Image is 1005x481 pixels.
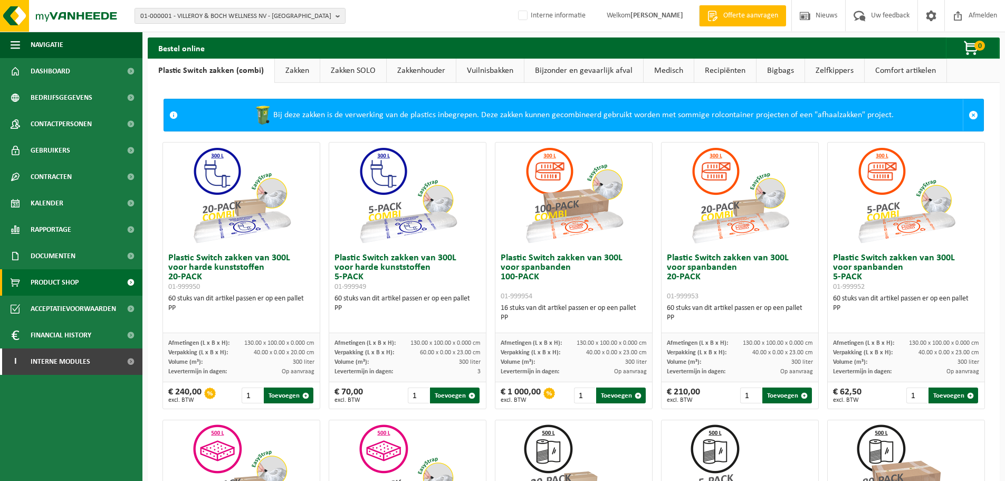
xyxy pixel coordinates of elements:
span: Verpakking (L x B x H): [334,350,394,356]
div: 60 stuks van dit artikel passen er op een pallet [168,294,314,313]
span: Afmetingen (L x B x H): [667,340,728,346]
input: 1 [906,388,928,403]
span: Acceptatievoorwaarden [31,296,116,322]
span: Op aanvraag [946,369,979,375]
a: Bijzonder en gevaarlijk afval [524,59,643,83]
span: Interne modules [31,348,90,375]
span: Afmetingen (L x B x H): [334,340,396,346]
span: 130.00 x 100.00 x 0.000 cm [244,340,314,346]
span: 01-999953 [667,293,698,300]
h3: Plastic Switch zakken van 300L voor spanbanden 100-PACK [501,253,647,301]
span: Afmetingen (L x B x H): [168,340,229,346]
span: Verpakking (L x B x H): [501,350,560,356]
img: 01-999949 [355,143,461,248]
a: Zakken SOLO [320,59,386,83]
span: Contracten [31,164,72,190]
span: Afmetingen (L x B x H): [833,340,894,346]
span: 300 liter [625,359,647,365]
a: Sluit melding [963,99,983,131]
img: 01-999954 [521,143,627,248]
a: Offerte aanvragen [699,5,786,26]
span: Verpakking (L x B x H): [168,350,228,356]
span: Op aanvraag [282,369,314,375]
img: 01-999950 [189,143,294,248]
span: Navigatie [31,32,63,58]
span: Dashboard [31,58,70,84]
div: 60 stuks van dit artikel passen er op een pallet [833,294,979,313]
span: 130.00 x 100.00 x 0.000 cm [577,340,647,346]
span: 40.00 x 0.00 x 23.00 cm [586,350,647,356]
div: 60 stuks van dit artikel passen er op een pallet [667,304,813,323]
h3: Plastic Switch zakken van 300L voor harde kunststoffen 20-PACK [168,253,314,291]
span: 01-999954 [501,293,532,300]
span: 01-999950 [168,283,200,291]
input: 1 [574,388,596,403]
div: € 62,50 [833,388,862,403]
button: 01-000001 - VILLEROY & BOCH WELLNESS NV - [GEOGRAPHIC_DATA] [135,8,346,24]
a: Plastic Switch zakken (combi) [148,59,274,83]
span: Verpakking (L x B x H): [833,350,893,356]
span: Documenten [31,243,75,269]
a: Medisch [644,59,694,83]
span: Product Shop [31,269,79,296]
span: Afmetingen (L x B x H): [501,340,562,346]
input: 1 [242,388,263,403]
div: € 240,00 [168,388,202,403]
span: Levertermijn in dagen: [501,369,559,375]
span: 300 liter [958,359,979,365]
span: 130.00 x 100.00 x 0.000 cm [909,340,979,346]
a: Recipiënten [694,59,756,83]
span: Levertermijn in dagen: [833,369,892,375]
span: 300 liter [293,359,314,365]
span: Op aanvraag [780,369,813,375]
span: 01-999949 [334,283,366,291]
a: Bigbags [757,59,805,83]
span: Op aanvraag [614,369,647,375]
span: 130.00 x 100.00 x 0.000 cm [410,340,481,346]
div: PP [501,313,647,323]
input: 1 [408,388,429,403]
div: € 70,00 [334,388,363,403]
span: Offerte aanvragen [721,11,781,21]
h3: Plastic Switch zakken van 300L voor harde kunststoffen 5-PACK [334,253,481,291]
h2: Bestel online [148,37,215,58]
span: 40.00 x 0.00 x 23.00 cm [918,350,979,356]
span: excl. BTW [501,397,541,403]
a: Vuilnisbakken [456,59,524,83]
span: Rapportage [31,216,71,243]
span: Levertermijn in dagen: [667,369,725,375]
input: 1 [740,388,762,403]
div: PP [833,304,979,313]
span: Volume (m³): [501,359,535,365]
span: 40.00 x 0.00 x 23.00 cm [752,350,813,356]
span: I [11,348,20,375]
span: excl. BTW [667,397,700,403]
div: 16 stuks van dit artikel passen er op een pallet [501,304,647,323]
a: Zelfkippers [805,59,864,83]
div: € 210,00 [667,388,700,403]
span: Volume (m³): [667,359,701,365]
strong: [PERSON_NAME] [630,12,683,20]
span: Contactpersonen [31,111,92,137]
span: Kalender [31,190,63,216]
div: Bij deze zakken is de verwerking van de plastics inbegrepen. Deze zakken kunnen gecombineerd gebr... [183,99,963,131]
button: Toevoegen [929,388,978,403]
img: 01-999952 [854,143,959,248]
label: Interne informatie [516,8,586,24]
button: 0 [946,37,999,59]
span: 300 liter [459,359,481,365]
span: 01-999952 [833,283,865,291]
span: 300 liter [791,359,813,365]
span: excl. BTW [168,397,202,403]
span: excl. BTW [334,397,363,403]
span: Volume (m³): [334,359,369,365]
span: 60.00 x 0.00 x 23.00 cm [420,350,481,356]
div: € 1 000,00 [501,388,541,403]
button: Toevoegen [596,388,646,403]
button: Toevoegen [762,388,812,403]
button: Toevoegen [430,388,480,403]
span: Gebruikers [31,137,70,164]
span: Bedrijfsgegevens [31,84,92,111]
span: 01-000001 - VILLEROY & BOCH WELLNESS NV - [GEOGRAPHIC_DATA] [140,8,331,24]
div: PP [334,304,481,313]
